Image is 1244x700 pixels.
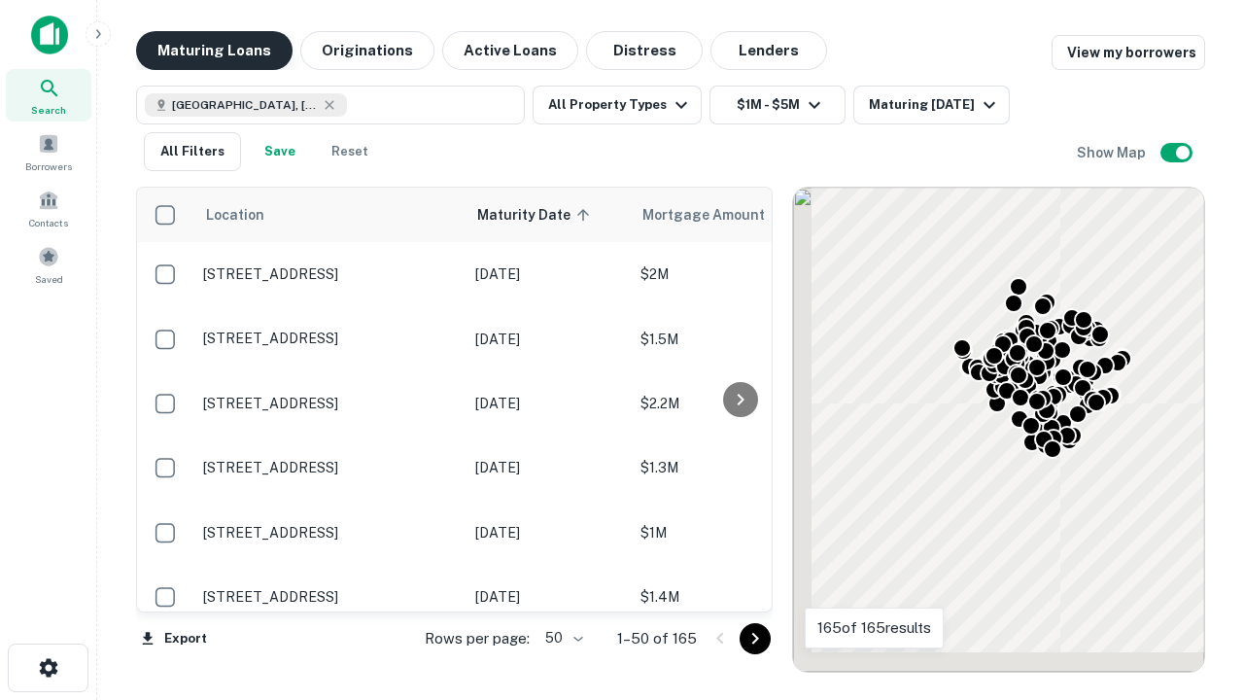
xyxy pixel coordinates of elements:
span: Maturity Date [477,203,596,227]
a: Contacts [6,182,91,234]
span: Borrowers [25,158,72,174]
button: Originations [300,31,434,70]
p: [STREET_ADDRESS] [203,524,456,542]
button: [GEOGRAPHIC_DATA], [GEOGRAPHIC_DATA], [GEOGRAPHIC_DATA] [136,86,525,124]
p: $1.3M [640,457,835,478]
button: Maturing Loans [136,31,293,70]
th: Location [193,188,466,242]
p: [DATE] [475,586,621,608]
div: Maturing [DATE] [869,93,1001,117]
p: [DATE] [475,457,621,478]
th: Maturity Date [466,188,631,242]
div: 0 0 [793,188,1204,672]
a: Borrowers [6,125,91,178]
button: All Filters [144,132,241,171]
img: capitalize-icon.png [31,16,68,54]
p: $1M [640,522,835,543]
button: All Property Types [533,86,702,124]
div: 50 [537,624,586,652]
p: $1.5M [640,329,835,350]
p: [DATE] [475,329,621,350]
th: Mortgage Amount [631,188,845,242]
p: 1–50 of 165 [617,627,697,650]
p: $1.4M [640,586,835,608]
button: Go to next page [740,623,771,654]
a: View my borrowers [1052,35,1205,70]
span: Contacts [29,215,68,230]
p: [DATE] [475,263,621,285]
p: [STREET_ADDRESS] [203,395,456,412]
p: [STREET_ADDRESS] [203,330,456,347]
p: Rows per page: [425,627,530,650]
span: Location [205,203,264,227]
button: Maturing [DATE] [853,86,1010,124]
iframe: Chat Widget [1147,544,1244,638]
span: Saved [35,271,63,287]
button: Export [136,624,212,653]
p: [STREET_ADDRESS] [203,588,456,606]
p: 165 of 165 results [817,616,931,640]
button: Reset [319,132,381,171]
button: Lenders [710,31,827,70]
button: Active Loans [442,31,578,70]
span: [GEOGRAPHIC_DATA], [GEOGRAPHIC_DATA], [GEOGRAPHIC_DATA] [172,96,318,114]
p: [DATE] [475,393,621,414]
span: Search [31,102,66,118]
a: Search [6,69,91,122]
p: $2.2M [640,393,835,414]
p: $2M [640,263,835,285]
span: Mortgage Amount [642,203,790,227]
p: [STREET_ADDRESS] [203,265,456,283]
button: $1M - $5M [709,86,846,124]
a: Saved [6,238,91,291]
p: [DATE] [475,522,621,543]
p: [STREET_ADDRESS] [203,459,456,476]
button: Save your search to get updates of matches that match your search criteria. [249,132,311,171]
h6: Show Map [1077,142,1149,163]
button: Distress [586,31,703,70]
